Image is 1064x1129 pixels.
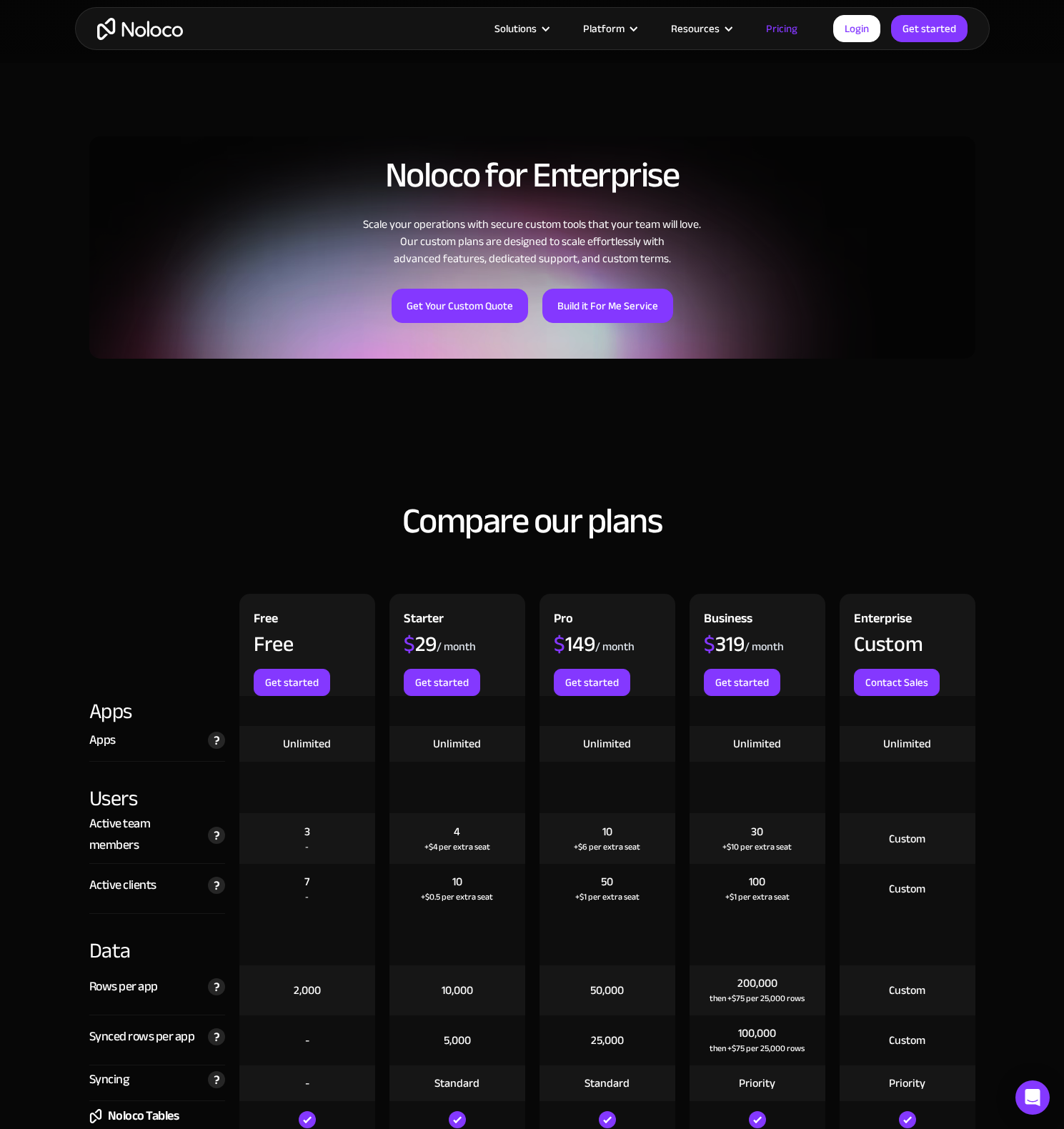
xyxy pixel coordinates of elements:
div: 100 [749,874,765,890]
div: Open Intercom Messenger [1015,1080,1050,1115]
div: Standard [434,1075,479,1091]
div: 5,000 [444,1033,471,1048]
div: 10 [602,824,612,840]
div: Active team members [89,813,201,856]
div: 25,000 [591,1033,624,1048]
div: 2,000 [294,983,321,998]
div: Platform [565,19,653,38]
div: Custom [889,1033,925,1048]
div: Custom [889,831,925,847]
div: Solutions [494,19,537,38]
div: +$4 per extra seat [424,840,490,854]
div: 149 [554,633,595,655]
a: Pricing [748,19,815,38]
div: Unlimited [433,736,481,752]
div: / month [745,639,784,655]
div: 4 [454,824,460,840]
div: Synced rows per app [89,1026,195,1048]
div: Syncing [89,1069,129,1090]
div: - [305,890,309,904]
div: Users [89,762,225,813]
div: Resources [653,19,748,38]
div: then +$75 per 25,000 rows [710,991,805,1005]
div: / month [437,639,476,655]
div: +$6 per extra seat [574,840,640,854]
div: Apps [89,696,225,726]
a: Contact Sales [854,669,940,696]
div: Custom [889,983,925,998]
h2: Compare our plans [89,502,975,540]
div: Pro [554,608,573,633]
div: Business [704,608,752,633]
div: Active clients [89,875,156,896]
div: 30 [751,824,763,840]
div: Unlimited [733,736,781,752]
div: - [305,1033,309,1048]
div: Free [254,633,294,655]
div: +$1 per extra seat [575,890,640,904]
div: 10,000 [442,983,473,998]
div: 50,000 [590,983,624,998]
div: 3 [304,824,310,840]
a: Login [833,15,880,42]
a: Get started [554,669,630,696]
div: Custom [854,633,923,655]
div: / month [595,639,635,655]
div: Custom [889,881,925,897]
span: $ [404,624,415,664]
a: home [97,18,183,40]
div: 319 [704,633,745,655]
div: Unlimited [283,736,331,752]
div: Free [254,608,278,633]
div: 50 [601,874,613,890]
div: 100,000 [738,1025,776,1041]
a: Get started [254,669,330,696]
div: Data [89,914,225,965]
a: Get Your Custom Quote [392,289,528,323]
div: - [305,1075,309,1091]
a: Get started [704,669,780,696]
div: 200,000 [737,975,777,991]
div: then +$75 per 25,000 rows [710,1041,805,1055]
a: Build it For Me Service [542,289,673,323]
div: Noloco Tables [108,1105,179,1127]
div: Unlimited [583,736,631,752]
div: 7 [304,874,309,890]
div: Scale your operations with secure custom tools that your team will love. Our custom plans are des... [89,216,975,267]
div: Enterprise [854,608,912,633]
div: Standard [585,1075,630,1091]
div: Rows per app [89,976,158,998]
div: Resources [671,19,720,38]
a: Get started [891,15,968,42]
div: Unlimited [883,736,931,752]
div: Starter [404,608,444,633]
div: Priority [889,1075,925,1091]
div: +$1 per extra seat [725,890,790,904]
div: +$0.5 per extra seat [421,890,493,904]
div: - [305,840,309,854]
div: Solutions [477,19,565,38]
div: 29 [404,633,437,655]
span: $ [704,624,715,664]
div: Apps [89,730,116,751]
div: +$10 per extra seat [722,840,792,854]
div: 10 [452,874,462,890]
div: Platform [583,19,625,38]
div: Priority [739,1075,775,1091]
h2: Noloco for Enterprise [89,156,975,194]
a: Get started [404,669,480,696]
span: $ [554,624,565,664]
